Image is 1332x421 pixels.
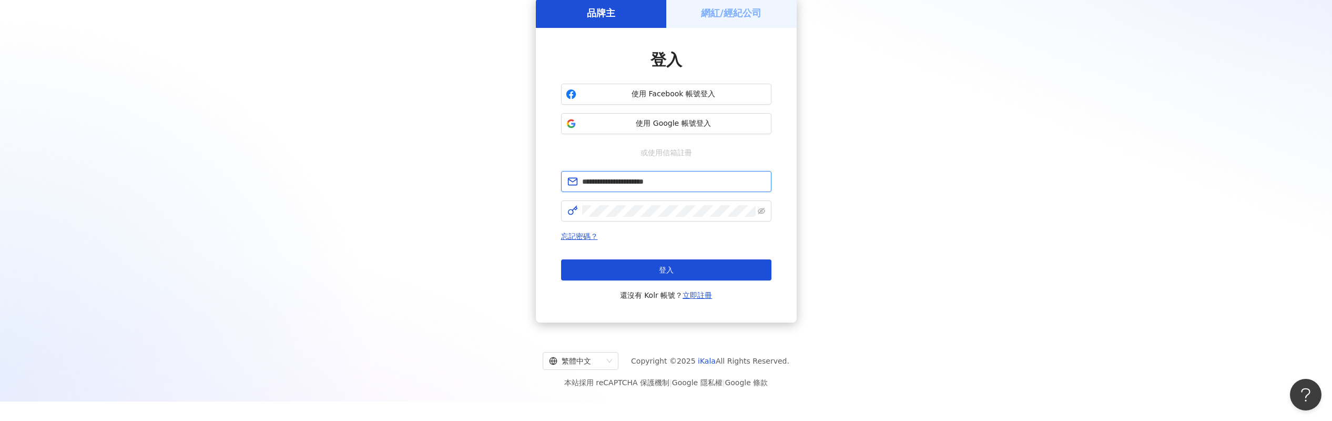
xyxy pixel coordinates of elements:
[561,113,771,134] button: 使用 Google 帳號登入
[698,357,716,365] a: iKala
[758,207,765,215] span: eye-invisible
[725,378,768,387] a: Google 條款
[672,378,723,387] a: Google 隱私權
[683,291,712,299] a: 立即註冊
[1290,379,1321,410] iframe: Help Scout Beacon - Open
[620,289,713,302] span: 還沒有 Kolr 帳號？
[701,6,761,19] h5: 網紅/經紀公司
[549,353,603,369] div: 繁體中文
[659,266,674,274] span: 登入
[581,118,767,129] span: 使用 Google 帳號登入
[587,6,615,19] h5: 品牌主
[561,232,598,240] a: 忘記密碼？
[633,147,699,158] span: 或使用信箱註冊
[669,378,672,387] span: |
[581,89,767,99] span: 使用 Facebook 帳號登入
[561,259,771,280] button: 登入
[564,376,768,389] span: 本站採用 reCAPTCHA 保護機制
[650,51,682,69] span: 登入
[723,378,725,387] span: |
[631,355,789,367] span: Copyright © 2025 All Rights Reserved.
[561,84,771,105] button: 使用 Facebook 帳號登入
